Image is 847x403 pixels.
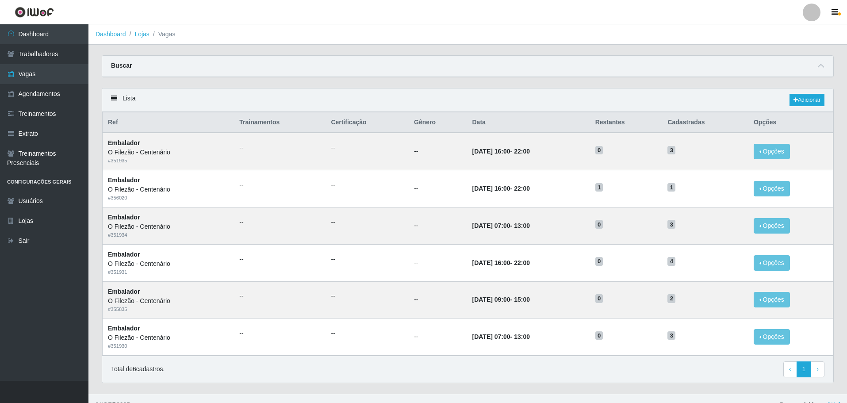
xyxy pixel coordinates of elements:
td: -- [409,133,467,170]
ul: -- [331,143,403,153]
button: Opções [754,329,790,345]
div: Lista [102,88,833,112]
span: 3 [667,220,675,229]
strong: - [472,296,529,303]
time: 13:00 [514,333,530,340]
div: O Filezão - Centenário [108,185,229,194]
ul: -- [331,180,403,190]
div: # 351931 [108,269,229,276]
th: Cadastradas [662,112,748,133]
div: # 356020 [108,194,229,202]
span: ‹ [789,365,791,372]
a: Next [811,361,824,377]
div: O Filezão - Centenário [108,259,229,269]
time: 15:00 [514,296,530,303]
td: -- [409,207,467,244]
span: 0 [595,220,603,229]
div: O Filezão - Centenário [108,148,229,157]
span: 0 [595,294,603,303]
strong: Embalador [108,177,140,184]
a: Previous [783,361,797,377]
time: [DATE] 09:00 [472,296,510,303]
th: Gênero [409,112,467,133]
strong: - [472,222,529,229]
strong: Embalador [108,214,140,221]
span: 2 [667,294,675,303]
span: 0 [595,146,603,155]
button: Opções [754,292,790,307]
ul: -- [331,218,403,227]
strong: - [472,185,529,192]
a: 1 [797,361,812,377]
strong: Embalador [108,251,140,258]
span: 4 [667,257,675,266]
time: 13:00 [514,222,530,229]
th: Restantes [590,112,663,133]
time: [DATE] 07:00 [472,222,510,229]
nav: pagination [783,361,824,377]
strong: - [472,333,529,340]
ul: -- [239,255,320,264]
td: -- [409,170,467,207]
strong: - [472,259,529,266]
span: 0 [595,331,603,340]
a: Dashboard [96,31,126,38]
time: [DATE] 16:00 [472,148,510,155]
td: -- [409,281,467,319]
strong: Embalador [108,288,140,295]
button: Opções [754,218,790,234]
nav: breadcrumb [88,24,847,45]
div: # 351934 [108,231,229,239]
time: 22:00 [514,259,530,266]
div: # 351935 [108,157,229,165]
li: Vagas [149,30,176,39]
td: -- [409,244,467,281]
td: -- [409,319,467,356]
time: [DATE] 16:00 [472,185,510,192]
ul: -- [239,218,320,227]
time: 22:00 [514,148,530,155]
div: O Filezão - Centenário [108,333,229,342]
button: Opções [754,181,790,196]
strong: Embalador [108,139,140,146]
time: [DATE] 07:00 [472,333,510,340]
strong: Embalador [108,325,140,332]
ul: -- [239,180,320,190]
a: Adicionar [790,94,824,106]
span: 1 [667,183,675,192]
th: Trainamentos [234,112,326,133]
span: 3 [667,331,675,340]
img: CoreUI Logo [15,7,54,18]
time: [DATE] 16:00 [472,259,510,266]
ul: -- [331,255,403,264]
strong: Buscar [111,62,132,69]
p: Total de 6 cadastros. [111,365,165,374]
div: # 355835 [108,306,229,313]
th: Data [467,112,590,133]
button: Opções [754,144,790,159]
a: Lojas [134,31,149,38]
ul: -- [239,292,320,301]
ul: -- [331,329,403,338]
div: O Filezão - Centenário [108,296,229,306]
span: 1 [595,183,603,192]
time: 22:00 [514,185,530,192]
ul: -- [331,292,403,301]
ul: -- [239,143,320,153]
span: 3 [667,146,675,155]
button: Opções [754,255,790,271]
th: Opções [748,112,833,133]
div: # 351930 [108,342,229,350]
ul: -- [239,329,320,338]
span: 0 [595,257,603,266]
strong: - [472,148,529,155]
th: Certificação [326,112,409,133]
th: Ref [103,112,234,133]
span: › [816,365,819,372]
div: O Filezão - Centenário [108,222,229,231]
